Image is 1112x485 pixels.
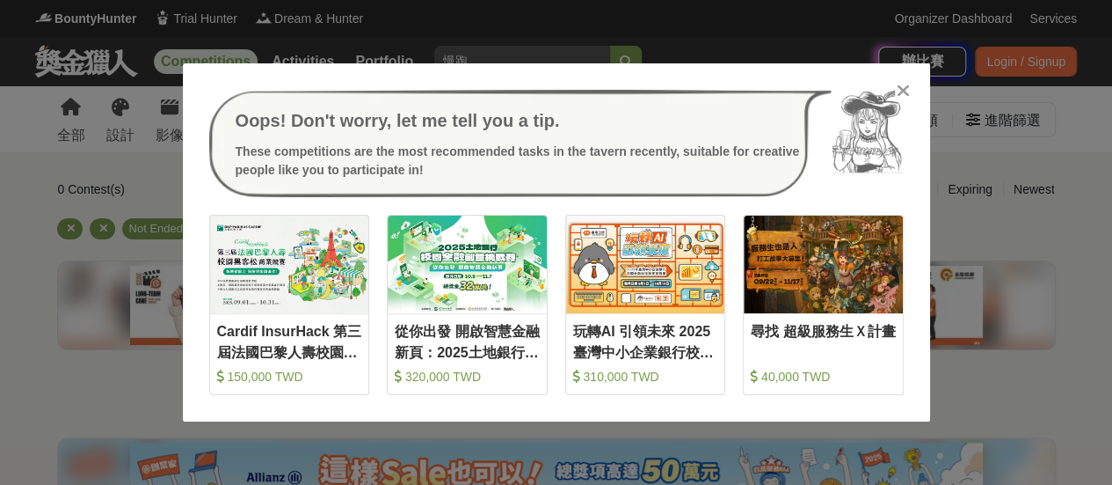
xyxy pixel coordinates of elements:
div: 40,000 TWD [751,368,896,386]
div: 310,000 TWD [573,368,718,386]
a: Cover Image玩轉AI 引領未來 2025臺灣中小企業銀行校園金融科技創意挑戰賽 310,000 TWD [565,215,726,395]
div: Oops! Don't worry, let me tell you a tip. [236,107,806,134]
img: Cover Image [744,216,903,313]
div: 150,000 TWD [217,368,362,386]
div: 320,000 TWD [395,368,540,386]
a: Cover ImageCardif InsurHack 第三屆法國巴黎人壽校園黑客松商業競賽 150,000 TWD [209,215,370,395]
a: Cover Image從你出發 開啟智慧金融新頁：2025土地銀行校園金融創意挑戰賽 320,000 TWD [387,215,548,395]
img: Cover Image [210,216,369,313]
a: Cover Image尋找 超級服務生Ｘ計畫 40,000 TWD [743,215,904,395]
div: These competitions are the most recommended tasks in the tavern recently, suitable for creative p... [236,143,806,180]
div: 玩轉AI 引領未來 2025臺灣中小企業銀行校園金融科技創意挑戰賽 [573,321,718,361]
div: 尋找 超級服務生Ｘ計畫 [751,321,896,361]
img: Avatar [832,90,904,173]
div: 從你出發 開啟智慧金融新頁：2025土地銀行校園金融創意挑戰賽 [395,321,540,361]
div: Cardif InsurHack 第三屆法國巴黎人壽校園黑客松商業競賽 [217,321,362,361]
img: Cover Image [388,216,547,313]
img: Cover Image [566,216,725,313]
